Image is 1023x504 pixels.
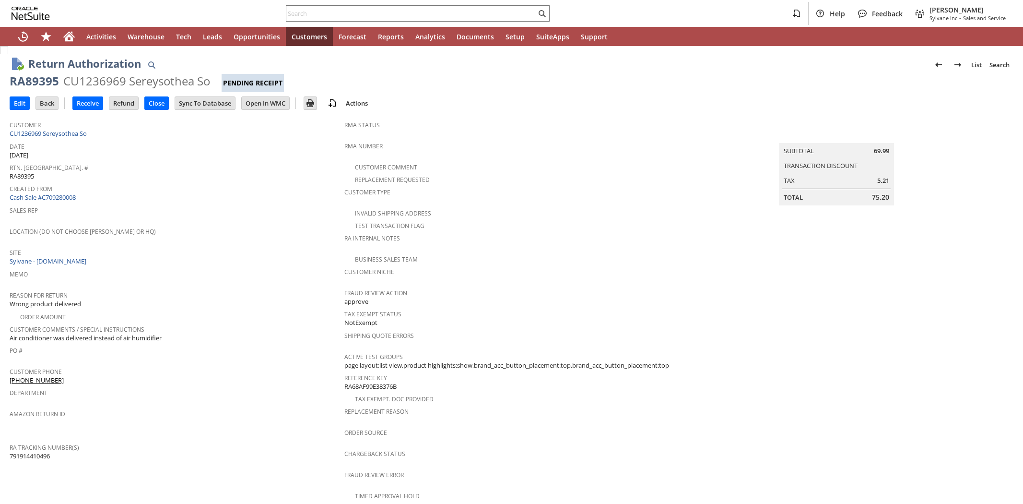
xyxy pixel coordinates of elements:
[344,268,394,276] a: Customer Niche
[63,31,75,42] svg: Home
[784,161,858,170] a: Transaction Discount
[145,97,168,109] input: Close
[292,32,327,41] span: Customers
[286,27,333,46] a: Customers
[575,27,613,46] a: Support
[327,97,338,109] img: add-record.svg
[344,471,404,479] a: Fraud Review Error
[506,32,525,41] span: Setup
[40,31,52,42] svg: Shortcuts
[10,368,62,376] a: Customer Phone
[10,410,65,418] a: Amazon Return ID
[170,27,197,46] a: Tech
[784,176,795,185] a: Tax
[175,97,235,109] input: Sync To Database
[10,291,68,300] a: Reason For Return
[10,325,144,334] a: Customer Comments / Special Instructions
[12,7,50,20] svg: logo
[203,32,222,41] span: Leads
[242,97,289,109] input: Open In WMC
[86,32,116,41] span: Activities
[176,32,191,41] span: Tech
[372,27,410,46] a: Reports
[35,27,58,46] div: Shortcuts
[10,164,88,172] a: Rtn. [GEOGRAPHIC_DATA]. #
[228,27,286,46] a: Opportunities
[10,257,89,265] a: Sylvane - [DOMAIN_NAME]
[339,32,366,41] span: Forecast
[344,353,403,361] a: Active Test Groups
[10,206,38,215] a: Sales Rep
[197,27,228,46] a: Leads
[342,99,372,108] a: Actions
[63,73,210,89] div: CU1236969 Sereysothea So
[12,27,35,46] a: Recent Records
[10,193,76,202] a: Cash Sale #C709280008
[355,255,418,264] a: Business Sales Team
[986,57,1013,72] a: Search
[355,163,417,171] a: Customer Comment
[967,57,986,72] a: List
[73,97,103,109] input: Receive
[10,300,81,309] span: Wrong product delivered
[10,97,29,109] input: Edit
[304,97,317,109] input: Print
[222,74,284,92] div: Pending Receipt
[344,142,383,150] a: RMA Number
[963,14,1006,22] span: Sales and Service
[344,289,407,297] a: Fraud Review Action
[874,146,889,156] span: 69.99
[355,395,434,403] a: Tax Exempt. Doc Provided
[784,193,803,202] a: Total
[415,32,445,41] span: Analytics
[500,27,530,46] a: Setup
[333,27,372,46] a: Forecast
[344,121,380,129] a: RMA Status
[344,429,387,437] a: Order Source
[784,146,814,155] a: Subtotal
[830,9,845,18] span: Help
[779,128,894,143] caption: Summary
[451,27,500,46] a: Documents
[355,176,430,184] a: Replacement Requested
[10,389,47,397] a: Department
[10,121,41,129] a: Customer
[10,143,24,151] a: Date
[10,172,34,181] span: RA89395
[355,492,420,500] a: Timed Approval Hold
[355,222,424,230] a: Test Transaction Flag
[933,59,944,71] img: Previous
[344,188,390,196] a: Customer Type
[146,59,157,71] img: Quick Find
[355,209,431,217] a: Invalid Shipping Address
[929,5,1006,14] span: [PERSON_NAME]
[344,374,387,382] a: Reference Key
[234,32,280,41] span: Opportunities
[929,14,957,22] span: Sylvane Inc
[344,408,409,416] a: Replacement reason
[10,249,21,257] a: Site
[952,59,964,71] img: Next
[536,32,569,41] span: SuiteApps
[10,444,79,452] a: RA Tracking Number(s)
[58,27,81,46] a: Home
[344,310,401,318] a: Tax Exempt Status
[457,32,494,41] span: Documents
[344,234,400,242] a: RA Internal Notes
[344,450,405,458] a: Chargeback Status
[536,8,548,19] svg: Search
[10,129,89,138] a: CU1236969 Sereysothea So
[10,228,156,236] a: Location (Do Not Choose [PERSON_NAME] or HQ)
[122,27,170,46] a: Warehouse
[81,27,122,46] a: Activities
[872,192,889,202] span: 75.20
[344,318,377,327] span: NotExempt
[378,32,404,41] span: Reports
[530,27,575,46] a: SuiteApps
[128,32,165,41] span: Warehouse
[344,361,669,370] span: page layout:list view,product highlights:show,brand_acc_button_placement:top,brand_acc_button_pla...
[10,270,28,278] a: Memo
[877,176,889,185] span: 5.21
[20,313,66,321] a: Order Amount
[344,332,414,340] a: Shipping Quote Errors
